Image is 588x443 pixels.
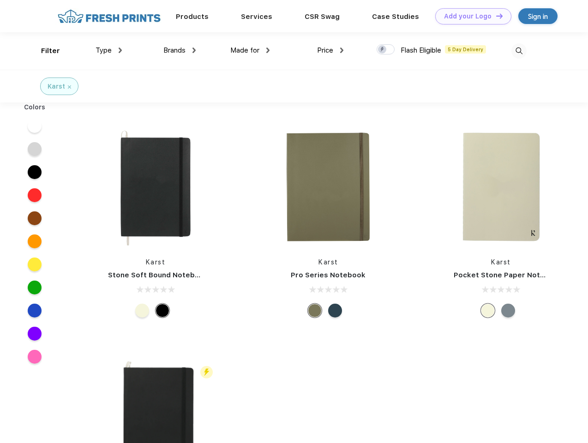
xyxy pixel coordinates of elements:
a: Karst [318,258,338,266]
a: Karst [491,258,511,266]
a: Pocket Stone Paper Notebook [454,271,563,279]
span: Price [317,46,333,54]
img: DT [496,13,503,18]
img: fo%20logo%202.webp [55,8,163,24]
span: 5 Day Delivery [445,45,486,54]
div: Add your Logo [444,12,492,20]
img: dropdown.png [340,48,343,53]
img: filter_cancel.svg [68,85,71,89]
div: Sign in [528,11,548,22]
a: Sign in [518,8,558,24]
img: dropdown.png [266,48,270,53]
div: Gray [501,304,515,317]
span: Brands [163,46,186,54]
a: Pro Series Notebook [291,271,366,279]
a: Products [176,12,209,21]
a: Stone Soft Bound Notebook [108,271,208,279]
div: Colors [17,102,53,112]
div: Navy [328,304,342,317]
img: func=resize&h=266 [267,126,390,248]
span: Type [96,46,112,54]
a: Karst [146,258,166,266]
img: flash_active_toggle.svg [200,366,213,378]
img: dropdown.png [192,48,196,53]
a: CSR Swag [305,12,340,21]
a: Services [241,12,272,21]
img: dropdown.png [119,48,122,53]
div: Beige [135,304,149,317]
img: desktop_search.svg [511,43,527,59]
img: func=resize&h=266 [440,126,563,248]
div: Karst [48,82,65,91]
div: Black [156,304,169,317]
img: func=resize&h=266 [94,126,217,248]
span: Made for [230,46,259,54]
div: Filter [41,46,60,56]
div: Olive [308,304,322,317]
span: Flash Eligible [401,46,441,54]
div: Beige [481,304,495,317]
